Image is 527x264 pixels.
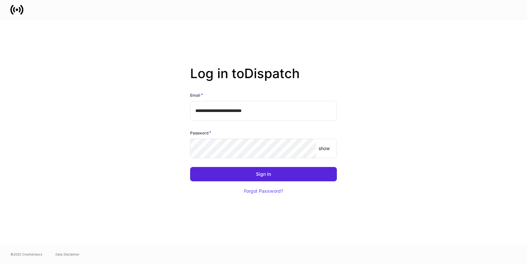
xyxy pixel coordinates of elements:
[319,145,330,152] p: show
[244,189,283,193] div: Forgot Password?
[256,172,271,176] div: Sign In
[55,252,80,257] a: Data Disclaimer
[190,92,203,98] h6: Email
[190,167,337,181] button: Sign In
[190,130,211,136] h6: Password
[190,66,337,92] h2: Log in to Dispatch
[10,252,42,257] span: © 2025 OneAdvisory
[236,184,291,198] button: Forgot Password?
